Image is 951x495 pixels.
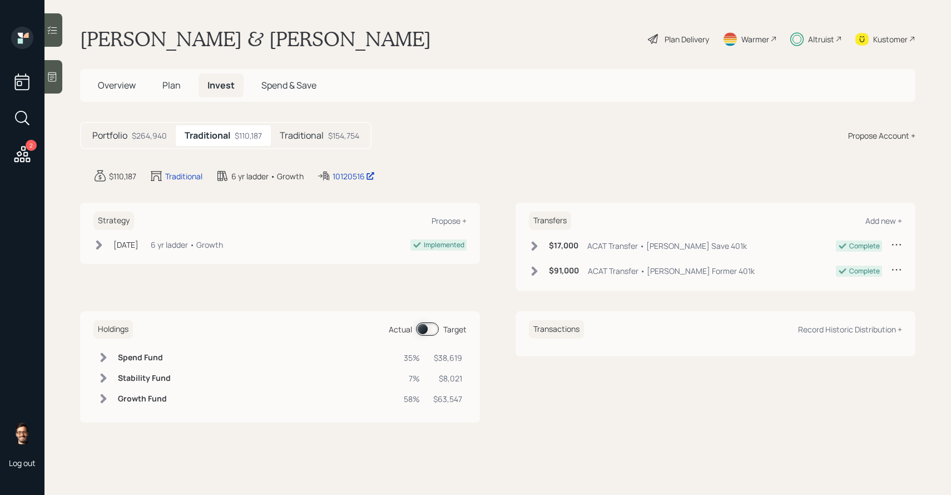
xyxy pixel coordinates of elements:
[80,27,431,51] h1: [PERSON_NAME] & [PERSON_NAME]
[328,130,359,141] div: $154,754
[113,239,138,251] div: [DATE]
[235,130,262,141] div: $110,187
[529,320,584,339] h6: Transactions
[404,352,420,364] div: 35%
[549,241,578,251] h6: $17,000
[151,239,223,251] div: 6 yr ladder • Growth
[389,324,412,335] div: Actual
[132,130,167,141] div: $264,940
[433,393,462,405] div: $63,547
[93,212,134,230] h6: Strategy
[432,215,467,226] div: Propose +
[873,33,908,45] div: Kustomer
[424,240,464,250] div: Implemented
[741,33,769,45] div: Warmer
[162,79,181,91] span: Plan
[798,324,902,335] div: Record Historic Distribution +
[665,33,709,45] div: Plan Delivery
[404,393,420,405] div: 58%
[92,130,127,141] h5: Portfolio
[588,265,755,277] div: ACAT Transfer • [PERSON_NAME] Former 401k
[261,79,316,91] span: Spend & Save
[9,458,36,468] div: Log out
[231,170,304,182] div: 6 yr ladder • Growth
[549,266,579,276] h6: $91,000
[587,240,747,252] div: ACAT Transfer • [PERSON_NAME] Save 401k
[404,373,420,384] div: 7%
[529,212,571,230] h6: Transfers
[433,352,462,364] div: $38,619
[280,130,324,141] h5: Traditional
[333,170,375,182] div: 10120516
[849,266,880,276] div: Complete
[93,320,133,339] h6: Holdings
[865,215,902,226] div: Add new +
[185,130,230,141] h5: Traditional
[433,373,462,384] div: $8,021
[26,140,37,151] div: 2
[848,130,915,141] div: Propose Account +
[11,422,33,444] img: sami-boghos-headshot.png
[808,33,834,45] div: Altruist
[98,79,136,91] span: Overview
[165,170,202,182] div: Traditional
[118,374,171,383] h6: Stability Fund
[443,324,467,335] div: Target
[207,79,235,91] span: Invest
[109,170,136,182] div: $110,187
[118,394,171,404] h6: Growth Fund
[849,241,880,251] div: Complete
[118,353,171,362] h6: Spend Fund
